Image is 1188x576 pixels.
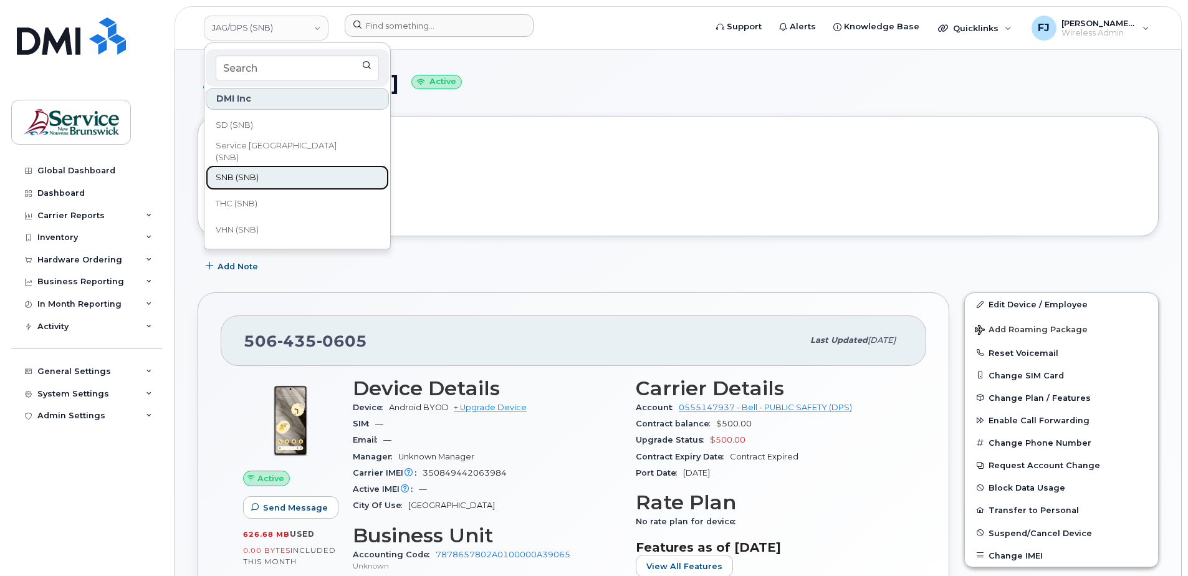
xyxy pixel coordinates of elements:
[353,501,408,510] span: City Of Use
[206,218,389,242] a: VHN (SNB)
[965,544,1158,567] button: Change IMEI
[353,468,423,478] span: Carrier IMEI
[257,473,284,484] span: Active
[243,545,336,566] span: included this month
[221,164,1136,180] h3: Tags List
[636,540,904,555] h3: Features as of [DATE]
[218,261,258,272] span: Add Note
[206,88,389,110] div: DMI Inc
[436,550,570,559] a: 7878657802A0100000A39065
[989,528,1092,537] span: Suspend/Cancel Device
[636,517,742,526] span: No rate plan for device
[353,550,436,559] span: Accounting Code
[636,435,710,444] span: Upgrade Status
[253,383,328,458] img: unnamed.png
[636,491,904,514] h3: Rate Plan
[716,419,752,428] span: $500.00
[198,255,269,277] button: Add Note
[636,452,730,461] span: Contract Expiry Date
[408,501,495,510] span: [GEOGRAPHIC_DATA]
[423,468,507,478] span: 350849442063984
[636,377,904,400] h3: Carrier Details
[353,452,398,461] span: Manager
[398,452,474,461] span: Unknown Manager
[353,403,389,412] span: Device
[965,364,1158,386] button: Change SIM Card
[683,468,710,478] span: [DATE]
[216,55,379,80] input: Search
[317,332,367,350] span: 0605
[965,386,1158,409] button: Change Plan / Features
[216,198,257,210] span: THC (SNB)
[216,224,259,236] span: VHN (SNB)
[636,468,683,478] span: Port Date
[206,113,389,138] a: SD (SNB)
[263,502,328,514] span: Send Message
[989,393,1091,402] span: Change Plan / Features
[454,403,527,412] a: + Upgrade Device
[243,496,338,519] button: Send Message
[353,377,621,400] h3: Device Details
[353,524,621,547] h3: Business Unit
[965,476,1158,499] button: Block Data Usage
[965,499,1158,521] button: Transfer to Personal
[353,484,419,494] span: Active IMEI
[198,72,1159,94] h1: [PERSON_NAME]
[636,403,679,412] span: Account
[353,560,621,571] p: Unknown
[679,403,852,412] a: 0555147937 - Bell - PUBLIC SAFETY (DPS)
[290,529,315,539] span: used
[375,419,383,428] span: —
[243,546,290,555] span: 0.00 Bytes
[965,316,1158,342] button: Add Roaming Package
[419,484,427,494] span: —
[965,409,1158,431] button: Enable Call Forwarding
[243,530,290,539] span: 626.68 MB
[810,335,868,345] span: Last updated
[730,452,798,461] span: Contract Expired
[216,140,359,164] span: Service [GEOGRAPHIC_DATA] (SNB)
[244,332,367,350] span: 506
[975,325,1088,337] span: Add Roaming Package
[389,403,449,412] span: Android BYOD
[383,435,391,444] span: —
[965,454,1158,476] button: Request Account Change
[710,435,745,444] span: $500.00
[965,293,1158,315] a: Edit Device / Employee
[206,165,389,190] a: SNB (SNB)
[216,119,253,132] span: SD (SNB)
[216,171,259,184] span: SNB (SNB)
[646,560,722,572] span: View All Features
[989,416,1090,425] span: Enable Call Forwarding
[277,332,317,350] span: 435
[868,335,896,345] span: [DATE]
[965,431,1158,454] button: Change Phone Number
[636,419,716,428] span: Contract balance
[965,522,1158,544] button: Suspend/Cancel Device
[353,435,383,444] span: Email
[206,139,389,164] a: Service [GEOGRAPHIC_DATA] (SNB)
[353,419,375,428] span: SIM
[965,342,1158,364] button: Reset Voicemail
[206,191,389,216] a: THC (SNB)
[411,75,462,89] small: Active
